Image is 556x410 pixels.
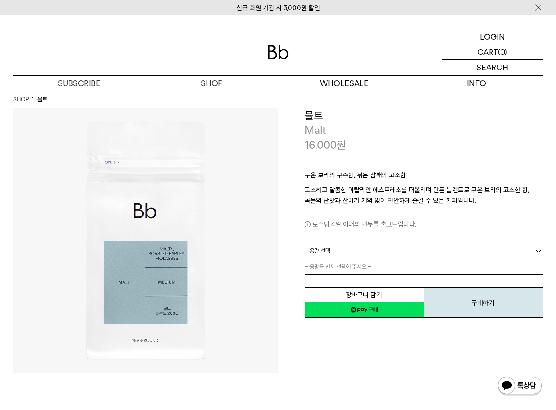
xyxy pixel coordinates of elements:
[13,76,145,91] a: SUBSCRIBE
[337,139,346,151] span: 원
[442,29,543,44] a: LOGIN
[13,108,278,373] img: 몰트
[278,76,411,91] p: WHOLESALE
[442,44,543,60] a: CART (0)
[305,123,543,138] p: Malt
[480,29,505,44] p: LOGIN
[305,170,543,185] p: 구운 보리의 구수함, 볶은 참깨의 고소함
[305,302,424,318] a: 새창
[424,287,543,318] button: 구매하기
[145,76,278,91] a: SHOP
[477,44,498,59] p: CART
[268,45,289,59] img: 로고
[305,185,543,206] p: 고소하고 달콤한 이탈리안 에스프레소를 떠올리며 만든 블렌드로 구운 보리의 고소한 향, 곡물의 단맛과 산미가 거의 없어 편안하게 즐길 수 있는 커피입니다.
[411,76,543,91] p: INFO
[498,44,507,59] p: (0)
[305,259,371,274] span: = 용량을 먼저 선택해 주세요 =
[305,243,335,259] span: = 용량 선택 =
[305,138,346,153] p: 16,000
[476,60,508,75] p: SEARCH
[236,4,320,12] a: 신규 회원 가입 시 3,000원 할인
[497,376,543,397] img: 카카오톡 채널 1:1 채팅 버튼
[305,108,543,123] h3: 몰트
[305,219,543,230] p: 로스팅 4일 이내의 원두를 출고드립니다.
[305,287,424,302] button: 장바구니 담기
[37,95,47,104] li: 몰트
[13,95,29,104] a: SHOP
